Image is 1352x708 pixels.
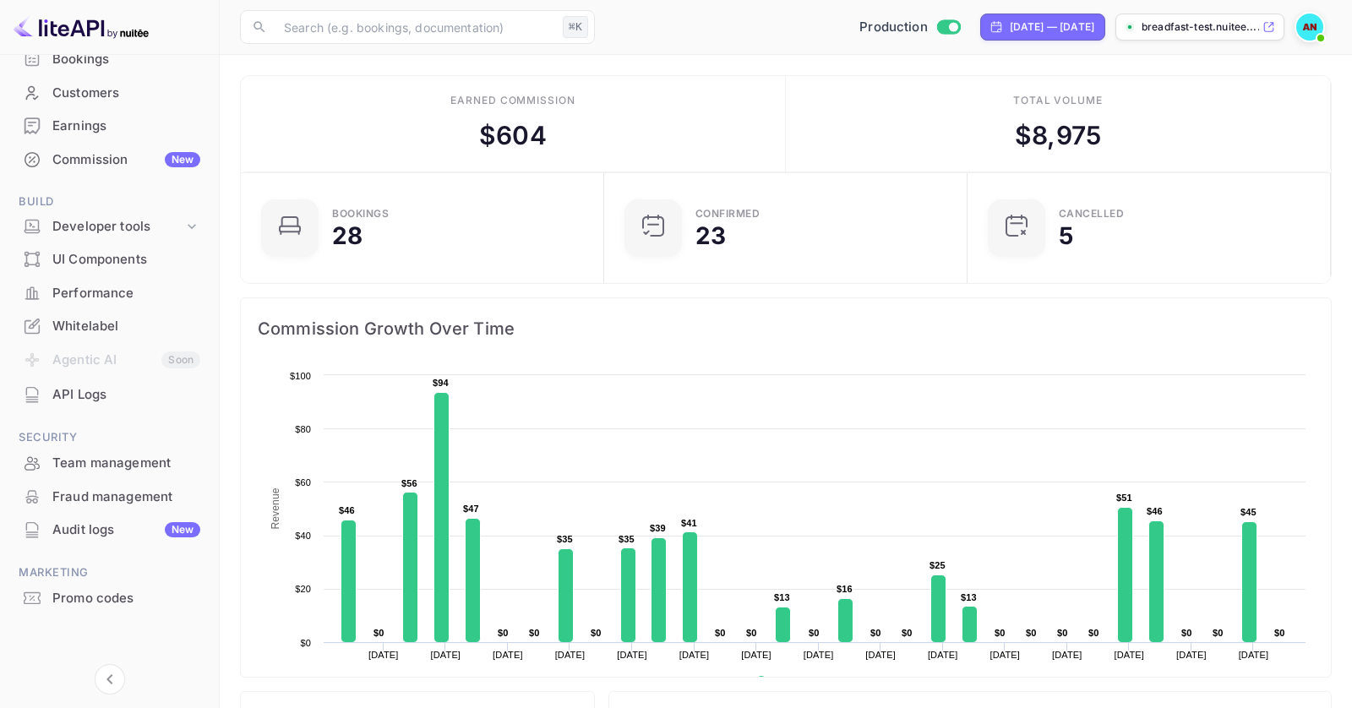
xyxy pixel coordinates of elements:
[295,584,311,594] text: $20
[10,193,209,211] span: Build
[715,628,726,638] text: $0
[52,50,200,69] div: Bookings
[961,592,977,602] text: $13
[695,209,760,219] div: Confirmed
[10,481,209,512] a: Fraud management
[401,478,417,488] text: $56
[1147,506,1163,516] text: $46
[870,628,881,638] text: $0
[433,378,450,388] text: $94
[804,650,834,660] text: [DATE]
[52,317,200,336] div: Whitelabel
[1015,117,1101,155] div: $ 8,975
[679,650,710,660] text: [DATE]
[1059,224,1073,248] div: 5
[774,592,790,602] text: $13
[14,14,149,41] img: LiteAPI logo
[52,589,200,608] div: Promo codes
[10,379,209,411] div: API Logs
[52,487,200,507] div: Fraud management
[741,650,771,660] text: [DATE]
[10,564,209,582] span: Marketing
[1213,628,1224,638] text: $0
[681,518,697,528] text: $41
[10,43,209,76] div: Bookings
[10,43,209,74] a: Bookings
[339,505,355,515] text: $46
[619,534,635,544] text: $35
[10,447,209,478] a: Team management
[10,144,209,177] div: CommissionNew
[52,84,200,103] div: Customers
[695,224,726,248] div: 23
[52,150,200,170] div: Commission
[52,454,200,473] div: Team management
[10,310,209,343] div: Whitelabel
[1181,628,1192,638] text: $0
[1013,93,1104,108] div: Total volume
[10,277,209,310] div: Performance
[52,385,200,405] div: API Logs
[10,77,209,110] div: Customers
[995,628,1006,638] text: $0
[772,676,815,688] text: Revenue
[1274,628,1285,638] text: $0
[332,209,389,219] div: Bookings
[837,584,853,594] text: $16
[274,10,556,44] input: Search (e.g. bookings, documentation)
[368,650,399,660] text: [DATE]
[52,250,200,270] div: UI Components
[10,310,209,341] a: Whitelabel
[10,379,209,410] a: API Logs
[989,650,1020,660] text: [DATE]
[529,628,540,638] text: $0
[300,638,311,648] text: $0
[431,650,461,660] text: [DATE]
[10,243,209,275] a: UI Components
[463,504,479,514] text: $47
[650,523,666,533] text: $39
[853,18,967,37] div: Switch to Sandbox mode
[809,628,820,638] text: $0
[557,534,573,544] text: $35
[52,117,200,136] div: Earnings
[902,628,913,638] text: $0
[10,582,209,615] div: Promo codes
[10,428,209,447] span: Security
[1059,209,1125,219] div: CANCELLED
[10,243,209,276] div: UI Components
[865,650,896,660] text: [DATE]
[591,628,602,638] text: $0
[52,520,200,540] div: Audit logs
[373,628,384,638] text: $0
[555,650,586,660] text: [DATE]
[10,514,209,547] div: Audit logsNew
[1240,507,1257,517] text: $45
[1026,628,1037,638] text: $0
[270,487,281,529] text: Revenue
[1296,14,1323,41] img: Abdelrahman Nasef
[1239,650,1269,660] text: [DATE]
[1088,628,1099,638] text: $0
[1115,650,1145,660] text: [DATE]
[450,93,575,108] div: Earned commission
[617,650,647,660] text: [DATE]
[1116,493,1132,503] text: $51
[95,664,125,694] button: Collapse navigation
[10,77,209,108] a: Customers
[1052,650,1082,660] text: [DATE]
[1142,19,1259,35] p: breadfast-test.nuitee....
[10,582,209,613] a: Promo codes
[10,144,209,175] a: CommissionNew
[332,224,363,248] div: 28
[52,284,200,303] div: Performance
[290,371,311,381] text: $100
[10,447,209,480] div: Team management
[258,315,1314,342] span: Commission Growth Over Time
[563,16,588,38] div: ⌘K
[10,277,209,308] a: Performance
[1010,19,1094,35] div: [DATE] — [DATE]
[10,212,209,242] div: Developer tools
[10,110,209,143] div: Earnings
[52,217,183,237] div: Developer tools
